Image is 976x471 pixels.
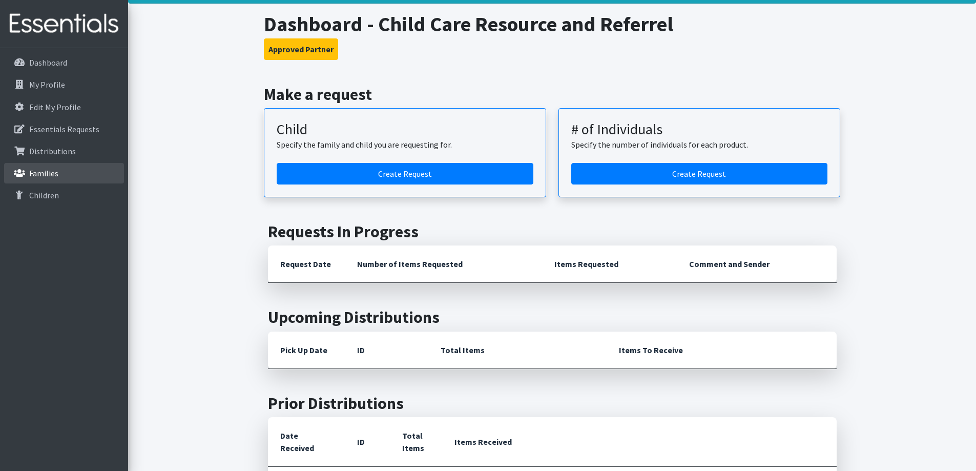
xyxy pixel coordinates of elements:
a: Children [4,185,124,206]
h2: Prior Distributions [268,394,837,413]
button: Approved Partner [264,38,338,60]
a: Create a request for a child or family [277,163,533,185]
p: My Profile [29,79,65,90]
a: Distributions [4,141,124,161]
h2: Requests In Progress [268,222,837,241]
th: Total Items [428,332,607,369]
h1: Dashboard - Child Care Resource and Referrel [264,12,840,36]
th: Pick Up Date [268,332,345,369]
a: Essentials Requests [4,119,124,139]
p: Edit My Profile [29,102,81,112]
h3: Child [277,121,533,138]
p: Families [29,168,58,178]
p: Distributions [29,146,76,156]
th: Request Date [268,245,345,283]
p: Dashboard [29,57,67,68]
a: Create a request by number of individuals [571,163,828,185]
p: Essentials Requests [29,124,99,134]
th: Number of Items Requested [345,245,543,283]
p: Children [29,190,59,200]
p: Specify the number of individuals for each product. [571,138,828,151]
a: Families [4,163,124,183]
h2: Upcoming Distributions [268,308,837,327]
p: Specify the family and child you are requesting for. [277,138,533,151]
th: Total Items [390,417,442,467]
th: ID [345,417,390,467]
th: Items Received [442,417,837,467]
th: Items To Receive [607,332,837,369]
a: Dashboard [4,52,124,73]
h2: Make a request [264,85,840,104]
th: Date Received [268,417,345,467]
img: HumanEssentials [4,7,124,41]
th: Comment and Sender [677,245,836,283]
h3: # of Individuals [571,121,828,138]
a: My Profile [4,74,124,95]
a: Edit My Profile [4,97,124,117]
th: Items Requested [542,245,677,283]
th: ID [345,332,428,369]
